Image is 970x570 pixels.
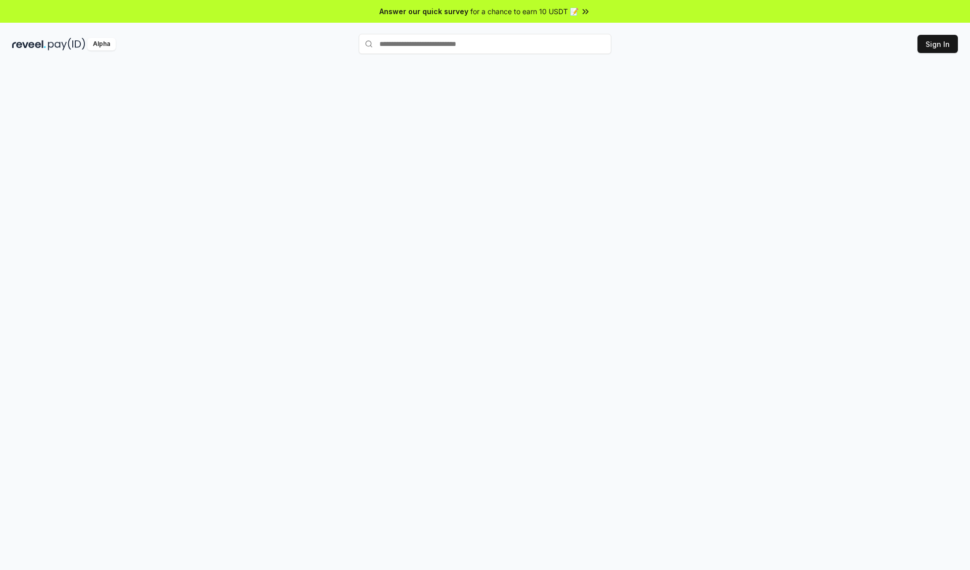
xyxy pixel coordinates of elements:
button: Sign In [917,35,958,53]
span: for a chance to earn 10 USDT 📝 [470,6,578,17]
span: Answer our quick survey [379,6,468,17]
div: Alpha [87,38,116,50]
img: pay_id [48,38,85,50]
img: reveel_dark [12,38,46,50]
